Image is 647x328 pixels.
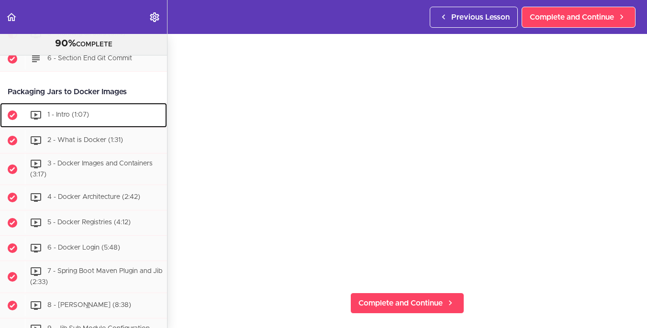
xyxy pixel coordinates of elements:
[30,160,153,178] span: 3 - Docker Images and Containers (3:17)
[350,293,464,314] a: Complete and Continue
[6,11,17,23] svg: Back to course curriculum
[530,11,614,23] span: Complete and Continue
[47,194,140,201] span: 4 - Docker Architecture (2:42)
[30,268,162,286] span: 7 - Spring Boot Maven Plugin and Jib (2:33)
[47,55,132,62] span: 6 - Section End Git Commit
[47,137,123,143] span: 2 - What is Docker (1:31)
[430,7,518,28] a: Previous Lesson
[522,7,636,28] a: Complete and Continue
[187,29,628,277] iframe: Video Player
[358,297,443,309] span: Complete and Continue
[149,11,160,23] svg: Settings Menu
[47,219,131,226] span: 5 - Docker Registries (4:12)
[55,39,76,48] span: 90%
[47,245,120,251] span: 6 - Docker Login (5:48)
[451,11,510,23] span: Previous Lesson
[47,302,131,308] span: 8 - [PERSON_NAME] (8:38)
[47,111,89,118] span: 1 - Intro (1:07)
[12,38,155,50] div: COMPLETE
